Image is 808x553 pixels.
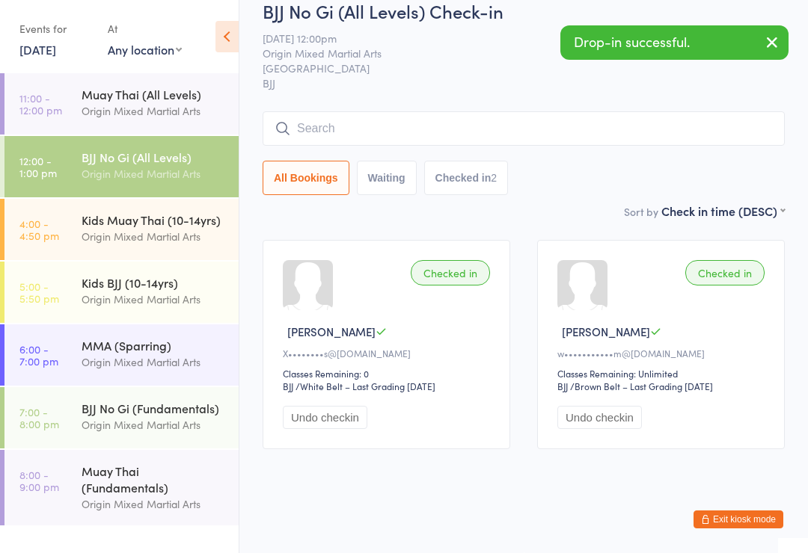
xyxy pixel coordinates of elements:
span: / White Belt – Last Grading [DATE] [296,380,435,392]
div: BJJ [557,380,568,392]
a: 6:00 -7:00 pmMMA (Sparring)Origin Mixed Martial Arts [4,324,239,386]
label: Sort by [624,204,658,219]
span: / Brown Belt – Last Grading [DATE] [570,380,713,392]
div: At [108,16,182,41]
time: 11:00 - 12:00 pm [19,92,62,116]
time: 12:00 - 1:00 pm [19,155,57,179]
span: [GEOGRAPHIC_DATA] [263,61,762,75]
div: Classes Remaining: 0 [283,367,495,380]
a: 12:00 -1:00 pmBJJ No Gi (All Levels)Origin Mixed Martial Arts [4,136,239,197]
div: BJJ No Gi (All Levels) [82,149,226,165]
div: Origin Mixed Martial Arts [82,416,226,433]
div: Origin Mixed Martial Arts [82,165,226,182]
div: Muay Thai (Fundamentals) [82,463,226,495]
button: Undo checkin [557,406,642,429]
div: X••••••••s@[DOMAIN_NAME] [283,347,495,359]
div: Origin Mixed Martial Arts [82,291,226,308]
button: Undo checkin [283,406,367,429]
time: 5:00 - 5:50 pm [19,280,59,304]
div: Origin Mixed Martial Arts [82,353,226,371]
time: 4:00 - 4:50 pm [19,217,59,241]
button: Waiting [357,161,417,195]
div: Any location [108,41,182,58]
div: Events for [19,16,93,41]
div: Checked in [411,260,490,285]
time: 7:00 - 8:00 pm [19,406,59,430]
time: 8:00 - 9:00 pm [19,469,59,492]
div: BJJ No Gi (Fundamentals) [82,400,226,416]
div: Kids Muay Thai (10-14yrs) [82,211,226,228]
div: Classes Remaining: Unlimited [557,367,769,380]
a: 5:00 -5:50 pmKids BJJ (10-14yrs)Origin Mixed Martial Arts [4,262,239,323]
div: MMA (Sparring) [82,337,226,353]
span: Origin Mixed Martial Arts [263,46,762,61]
div: 2 [491,172,497,184]
div: Drop-in successful. [560,25,789,60]
div: Kids BJJ (10-14yrs) [82,274,226,291]
div: Origin Mixed Martial Arts [82,102,226,120]
time: 6:00 - 7:00 pm [19,343,58,367]
div: Muay Thai (All Levels) [82,86,226,102]
div: w•••••••••••m@[DOMAIN_NAME] [557,347,769,359]
div: Check in time (DESC) [661,203,785,219]
div: BJJ [283,380,293,392]
span: BJJ [263,75,785,90]
span: [DATE] 12:00pm [263,31,762,46]
button: All Bookings [263,161,349,195]
a: 4:00 -4:50 pmKids Muay Thai (10-14yrs)Origin Mixed Martial Arts [4,199,239,260]
span: [PERSON_NAME] [562,324,650,339]
a: 7:00 -8:00 pmBJJ No Gi (Fundamentals)Origin Mixed Martial Arts [4,387,239,448]
input: Search [263,111,785,146]
a: 11:00 -12:00 pmMuay Thai (All Levels)Origin Mixed Martial Arts [4,73,239,135]
a: 8:00 -9:00 pmMuay Thai (Fundamentals)Origin Mixed Martial Arts [4,450,239,525]
div: Origin Mixed Martial Arts [82,495,226,513]
div: Origin Mixed Martial Arts [82,228,226,245]
div: Checked in [685,260,765,285]
button: Exit kiosk mode [694,510,783,528]
a: [DATE] [19,41,56,58]
span: [PERSON_NAME] [287,324,376,339]
button: Checked in2 [424,161,509,195]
